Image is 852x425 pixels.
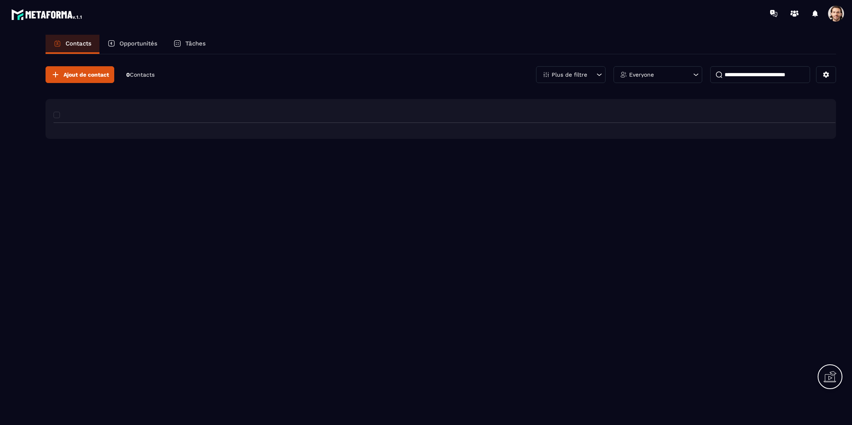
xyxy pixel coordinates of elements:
p: Everyone [629,72,654,77]
p: Plus de filtre [552,72,587,77]
a: Opportunités [99,35,165,54]
p: Opportunités [119,40,157,47]
a: Contacts [46,35,99,54]
button: Ajout de contact [46,66,114,83]
p: 0 [126,71,155,79]
span: Contacts [130,71,155,78]
span: Ajout de contact [64,71,109,79]
img: logo [11,7,83,22]
p: Contacts [66,40,91,47]
p: Tâches [185,40,206,47]
a: Tâches [165,35,214,54]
